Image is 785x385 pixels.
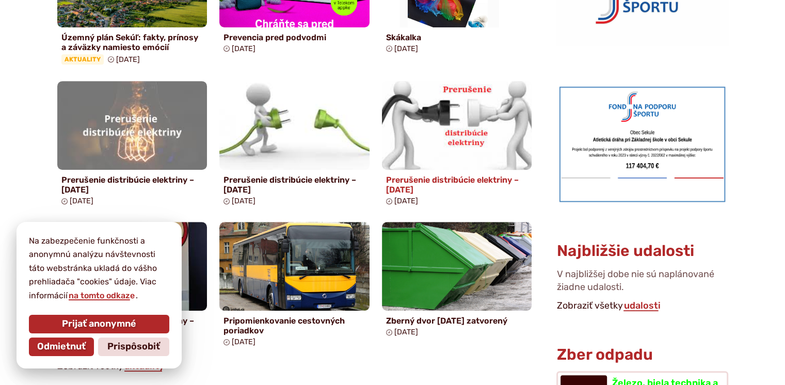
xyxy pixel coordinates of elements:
[556,84,728,204] img: draha.png
[29,234,169,302] p: Na zabezpečenie funkčnosti a anonymnú analýzu návštevnosti táto webstránka ukladá do vášho prehli...
[386,33,528,42] h4: Skákalka
[556,268,728,298] p: V najbližšej dobe nie sú naplánované žiadne udalosti.
[556,243,694,260] h3: Najbližšie udalosti
[622,300,661,311] a: Zobraziť všetky udalosti
[223,316,365,335] h4: Pripomienkovanie cestovných poriadkov
[386,175,528,195] h4: Prerušenie distribúcie elektriny – [DATE]
[556,298,728,314] p: Zobraziť všetky
[57,359,532,374] p: Zobraziť všetky
[394,44,418,53] span: [DATE]
[116,55,140,64] span: [DATE]
[62,318,136,330] span: Prijať anonymné
[61,54,104,65] span: Aktuality
[232,44,255,53] span: [DATE]
[223,175,365,195] h4: Prerušenie distribúcie elektriny – [DATE]
[29,315,169,333] button: Prijať anonymné
[223,33,365,42] h4: Prevencia pred podvodmi
[29,338,94,356] button: Odmietnuť
[382,222,532,341] a: Zberný dvor [DATE] zatvorený [DATE]
[219,81,370,210] a: Prerušenie distribúcie elektriny – [DATE] [DATE]
[556,346,728,363] h3: Zber odpadu
[98,338,169,356] button: Prispôsobiť
[232,197,255,205] span: [DATE]
[386,316,528,326] h4: Zberný dvor [DATE] zatvorený
[57,81,207,210] a: Prerušenie distribúcie elektriny – [DATE] [DATE]
[394,197,418,205] span: [DATE]
[394,328,418,336] span: [DATE]
[37,341,86,352] span: Odmietnuť
[232,338,255,346] span: [DATE]
[382,81,532,210] a: Prerušenie distribúcie elektriny – [DATE] [DATE]
[61,33,203,52] h4: Územný plán Sekúľ: fakty, prínosy a záväzky namiesto emócií
[219,222,370,350] a: Pripomienkovanie cestovných poriadkov [DATE]
[70,197,93,205] span: [DATE]
[107,341,160,352] span: Prispôsobiť
[61,175,203,195] h4: Prerušenie distribúcie elektriny – [DATE]
[68,291,136,300] a: na tomto odkaze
